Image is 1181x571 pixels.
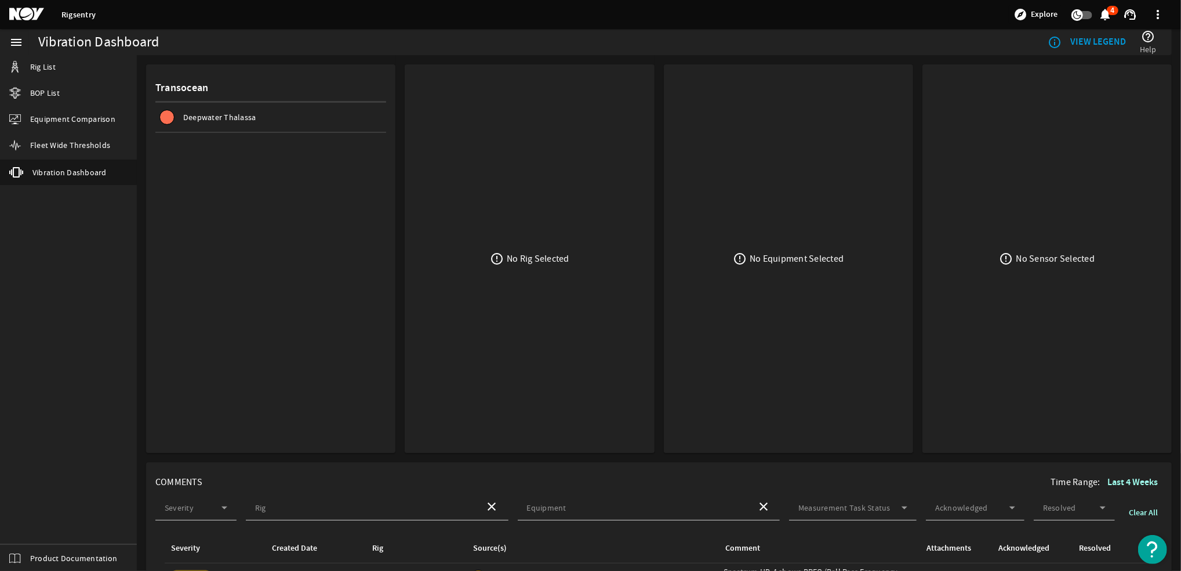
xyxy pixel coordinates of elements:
[1048,35,1062,49] mat-icon: info_outline
[997,542,1063,555] div: Acknowledged
[1107,476,1158,488] b: Last 4 Weeks
[485,500,499,514] mat-icon: close
[169,542,256,555] div: Severity
[9,35,23,49] mat-icon: menu
[1099,9,1111,21] button: 4
[272,542,317,555] div: Created Date
[471,542,709,555] div: Source(s)
[1051,472,1162,493] div: Time Range:
[30,61,56,73] span: Rig List
[798,503,891,513] mat-label: Measurement Task Status
[155,476,202,488] span: COMMENTS
[724,542,911,555] div: Comment
[725,542,760,555] div: Comment
[1009,5,1062,24] button: Explore
[155,74,386,103] div: Transocean
[733,252,747,266] mat-icon: error_outline
[171,542,200,555] div: Severity
[373,542,384,555] div: Rig
[255,503,266,513] mat-label: Rig
[255,504,476,516] input: Select a Rig
[507,253,569,265] div: No Rig Selected
[473,542,507,555] div: Source(s)
[9,165,23,179] mat-icon: vibration
[1079,542,1111,555] div: Resolved
[1142,30,1155,44] mat-icon: help_outline
[1144,1,1172,28] button: more_vert
[490,252,504,266] mat-icon: error_outline
[1016,253,1095,265] div: No Sensor Selected
[1124,503,1162,523] button: Clear All
[750,253,844,265] div: No Equipment Selected
[1123,8,1137,21] mat-icon: support_agent
[61,9,96,20] a: Rigsentry
[183,112,256,122] span: Deepwater Thalassa
[30,139,110,151] span: Fleet Wide Thresholds
[1000,252,1013,266] mat-icon: error_outline
[1129,507,1158,519] span: Clear All
[30,87,60,99] span: BOP List
[1013,8,1027,21] mat-icon: explore
[30,113,115,125] span: Equipment Comparison
[1103,472,1162,493] button: Last 4 Weeks
[1043,503,1076,513] mat-label: Resolved
[32,167,107,178] span: Vibration Dashboard
[925,542,983,555] div: Attachments
[1138,535,1167,564] button: Open Resource Center
[165,503,194,513] mat-label: Severity
[30,552,117,564] span: Product Documentation
[270,542,357,555] div: Created Date
[935,503,988,513] mat-label: Acknowledged
[1099,8,1113,21] mat-icon: notifications
[38,37,159,48] div: Vibration Dashboard
[1140,44,1157,55] span: Help
[1043,32,1131,53] button: VIEW LEGEND
[527,504,748,516] input: Select Equipment
[926,542,971,555] div: Attachments
[527,503,566,513] mat-label: Equipment
[1070,35,1126,48] b: VIEW LEGEND
[1031,9,1058,20] span: Explore
[371,542,458,555] div: Rig
[1077,542,1144,555] div: Resolved
[757,500,771,514] mat-icon: close
[998,542,1049,555] div: Acknowledged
